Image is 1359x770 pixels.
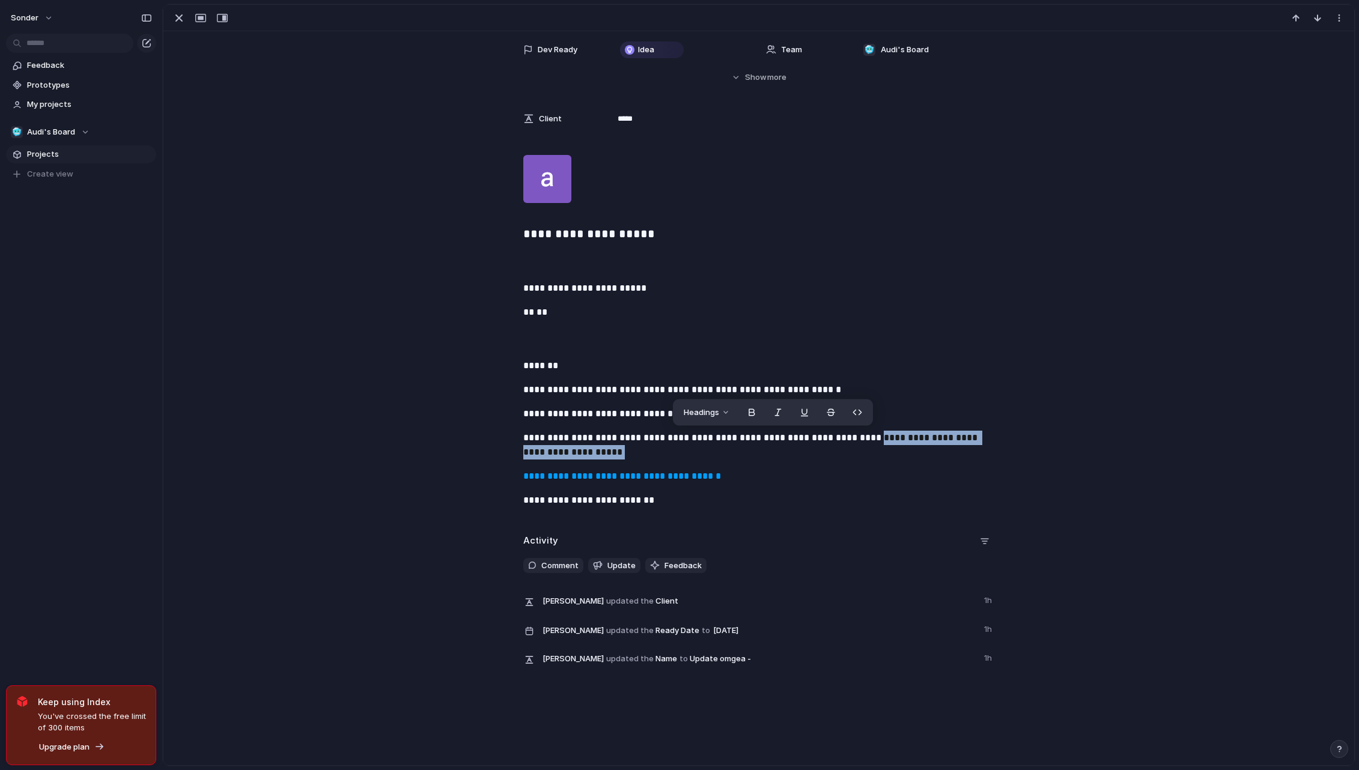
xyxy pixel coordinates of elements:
[638,44,654,56] span: Idea
[543,592,977,609] span: Client
[781,44,802,56] span: Team
[607,560,636,572] span: Update
[588,558,640,574] button: Update
[27,79,152,91] span: Prototypes
[543,650,977,667] span: Name Update omgea -
[745,71,767,83] span: Show
[6,76,156,94] a: Prototypes
[11,126,23,138] div: 🥶
[6,145,156,163] a: Projects
[38,696,146,708] span: Keep using Index
[35,739,108,756] button: Upgrade plan
[523,67,994,88] button: Showmore
[606,653,654,665] span: updated the
[543,653,604,665] span: [PERSON_NAME]
[6,95,156,114] a: My projects
[645,558,707,574] button: Feedback
[606,625,654,637] span: updated the
[984,621,994,635] span: 1h
[679,653,688,665] span: to
[11,12,38,24] span: sonder
[767,71,786,83] span: more
[543,595,604,607] span: [PERSON_NAME]
[702,625,710,637] span: to
[538,44,577,56] span: Dev Ready
[984,592,994,607] span: 1h
[606,595,654,607] span: updated the
[523,534,558,548] h2: Activity
[27,126,75,138] span: Audi's Board
[543,621,977,639] span: Ready Date
[984,650,994,664] span: 1h
[27,168,73,180] span: Create view
[6,123,156,141] button: 🥶Audi's Board
[6,56,156,74] a: Feedback
[5,8,59,28] button: sonder
[539,113,562,125] span: Client
[27,148,152,160] span: Projects
[38,711,146,734] span: You've crossed the free limit of 300 items
[664,560,702,572] span: Feedback
[523,558,583,574] button: Comment
[710,623,742,638] span: [DATE]
[543,625,604,637] span: [PERSON_NAME]
[27,59,152,71] span: Feedback
[541,560,579,572] span: Comment
[684,407,719,419] span: Headings
[881,44,929,56] span: Audi's Board
[39,741,90,753] span: Upgrade plan
[27,99,152,111] span: My projects
[863,44,875,56] div: 🥶
[6,165,156,183] button: Create view
[676,403,737,422] button: Headings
